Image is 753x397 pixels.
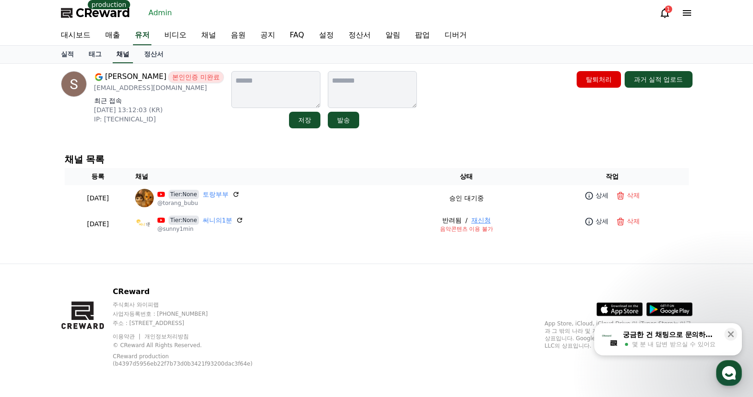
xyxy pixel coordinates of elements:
span: 홈 [29,307,35,314]
span: [PERSON_NAME] [105,71,167,83]
span: / [462,216,471,225]
a: 정산서 [341,26,378,45]
p: 최근 접속 [94,96,224,105]
button: 과거 실적 업로드 [625,71,693,88]
a: 디버거 [437,26,474,45]
p: 음악콘텐츠 이용 불가 [401,225,533,233]
p: [DATE] [68,193,128,203]
a: 채널 [113,46,133,63]
a: 실적 [54,46,81,63]
p: 주식회사 와이피랩 [113,301,275,308]
a: 음원 [223,26,253,45]
a: 써니의1분 [203,216,233,225]
p: 삭제 [627,217,640,226]
p: @torang_bubu [157,199,240,207]
button: 발송 [328,112,359,128]
h4: 채널 목록 [65,154,689,164]
p: IP: [TECHNICAL_ID] [94,114,224,124]
img: 써니의1분 [135,215,154,233]
p: App Store, iCloud, iCloud Drive 및 iTunes Store는 미국과 그 밖의 나라 및 지역에서 등록된 Apple Inc.의 서비스 상표입니다. Goo... [545,320,693,349]
a: 공지 [253,26,283,45]
span: 설정 [143,307,154,314]
a: 비디오 [157,26,194,45]
th: 등록 [65,168,132,185]
a: 1 [659,7,670,18]
a: 개인정보처리방침 [145,333,189,340]
a: 팝업 [408,26,437,45]
a: 홈 [3,293,61,316]
p: 상세 [596,191,608,200]
a: 상세 [583,189,610,202]
img: 토랑부부 [135,189,154,207]
a: 토랑부부 [203,190,229,199]
th: 작업 [536,168,688,185]
p: [DATE] [68,219,128,229]
button: 저장 [289,112,320,128]
a: 매출 [98,26,127,45]
p: @sunny1min [157,225,244,233]
a: 태그 [81,46,109,63]
p: [DATE] 13:12:03 (KR) [94,105,224,114]
p: [EMAIL_ADDRESS][DOMAIN_NAME] [94,83,224,92]
span: 대화 [84,307,96,314]
button: 재신청 [471,216,491,225]
a: 상세 [583,215,610,228]
button: 삭제 [614,189,642,202]
a: 대시보드 [54,26,98,45]
th: 상태 [397,168,536,185]
a: Admin [145,6,176,20]
button: 탈퇴처리 [577,71,621,88]
span: Tier:None [169,216,199,225]
div: 1 [665,6,672,13]
a: 유저 [133,26,151,45]
p: 사업자등록번호 : [PHONE_NUMBER] [113,310,275,318]
p: CReward [113,286,275,297]
p: 주소 : [STREET_ADDRESS] [113,319,275,327]
a: 설정 [119,293,177,316]
a: 알림 [378,26,408,45]
a: 설정 [312,26,341,45]
a: 이용약관 [113,333,142,340]
a: 채널 [194,26,223,45]
p: 승인 대기중 [449,193,483,203]
img: profile image [61,71,87,97]
span: CReward [76,6,130,20]
span: 본인인증 미완료 [168,71,223,83]
a: CReward [61,6,130,20]
span: Tier:None [169,190,199,199]
p: 상세 [596,217,608,226]
a: 대화 [61,293,119,316]
p: © CReward All Rights Reserved. [113,342,275,349]
p: 반려됨 [442,216,462,225]
p: 삭제 [627,191,640,200]
a: FAQ [283,26,312,45]
button: 삭제 [614,215,642,228]
a: 정산서 [137,46,171,63]
p: CReward production (b4397d5956eb22f7b73d0b3421f93200dac3f64e) [113,353,260,367]
th: 채널 [132,168,397,185]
